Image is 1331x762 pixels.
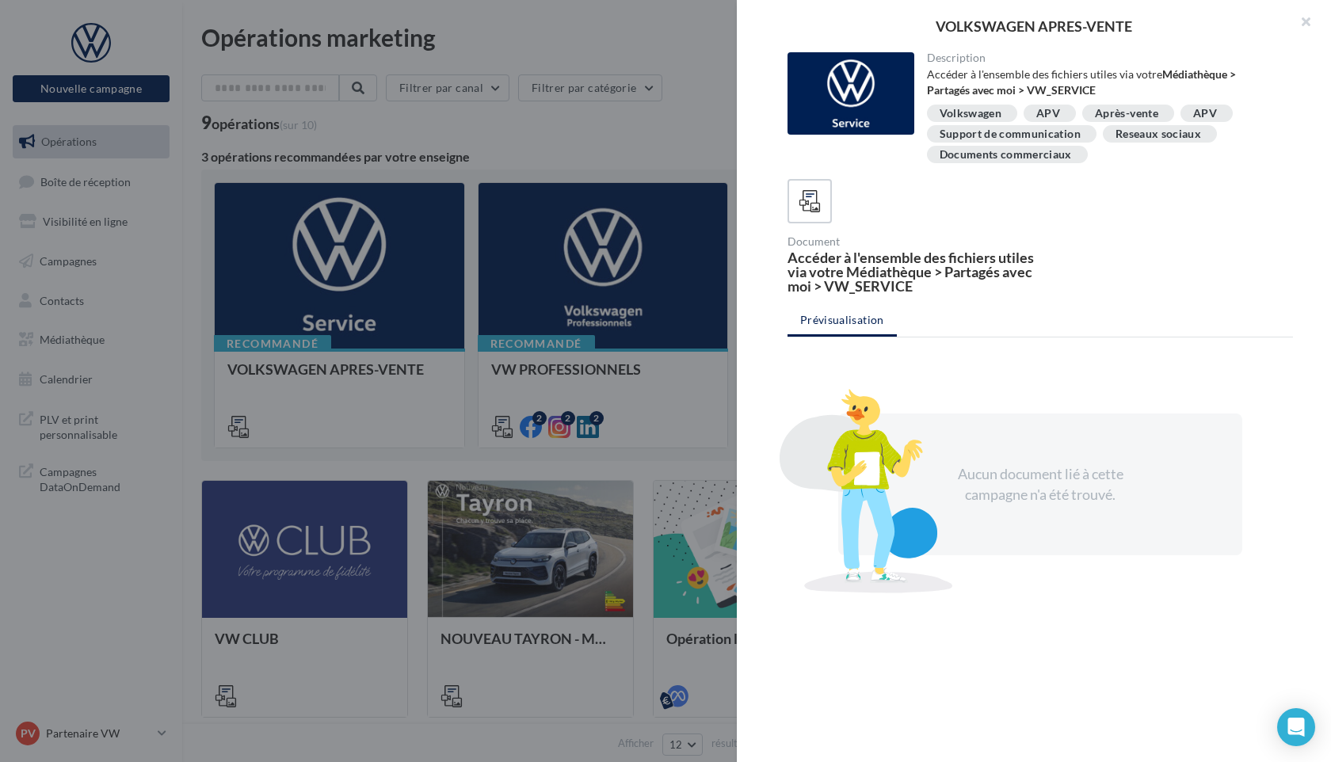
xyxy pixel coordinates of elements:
div: Open Intercom Messenger [1277,708,1315,746]
div: Documents commerciaux [940,149,1072,161]
div: Support de communication [940,128,1081,140]
div: APV [1193,108,1217,120]
div: Accéder à l'ensemble des fichiers utiles via votre Médiathèque > Partagés avec moi > VW_SERVICE [788,250,1034,293]
div: Description [927,52,1281,63]
div: APV [1036,108,1060,120]
div: Après-vente [1095,108,1158,120]
div: Volkswagen [940,108,1002,120]
div: Accéder à l'ensemble des fichiers utiles via votre [927,67,1281,98]
div: Reseaux sociaux [1116,128,1201,140]
div: VOLKSWAGEN APRES-VENTE [762,19,1306,33]
div: Document [788,236,1034,247]
div: Aucun document lié à cette campagne n'a été trouvé. [940,464,1141,505]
